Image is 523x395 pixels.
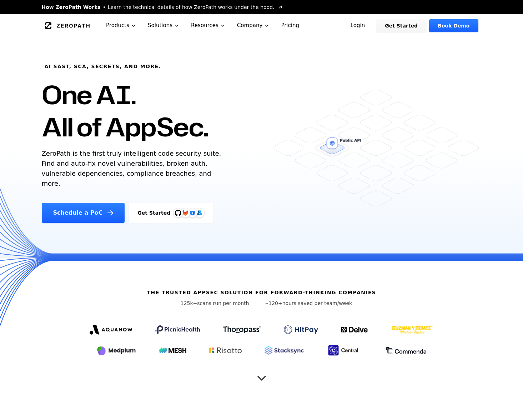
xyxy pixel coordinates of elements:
[42,4,283,11] a: How ZeroPath WorksLearn the technical details of how ZeroPath works under the hood.
[129,203,213,223] a: Get StartedGitHubGitLabAzure
[171,300,259,307] p: scans run per month
[33,14,490,37] nav: Global
[327,344,362,357] img: Central
[429,19,478,32] a: Book Demo
[142,14,185,37] button: Solutions
[255,369,269,383] button: Scroll to next section
[265,300,352,307] p: hours saved per team/week
[181,300,197,306] span: 125k+
[178,206,192,220] img: GitLab
[96,345,136,356] img: Medplum
[391,321,433,338] img: GYG
[175,210,181,216] img: GitHub
[147,289,376,296] h6: The Trusted AppSec solution for forward-thinking companies
[265,346,304,355] img: Stacksync
[42,203,125,223] a: Schedule a PoC
[185,14,231,37] button: Resources
[265,300,282,306] span: ~120+
[231,14,276,37] button: Company
[108,4,275,11] span: Learn the technical details of how ZeroPath works under the hood.
[42,79,208,143] h1: One AI. All of AppSec.
[188,209,196,217] svg: Bitbucket
[223,326,261,333] img: Thoropass
[100,14,142,37] button: Products
[42,149,225,189] p: ZeroPath is the first truly intelligent code security suite. Find and auto-fix novel vulnerabilit...
[376,19,426,32] a: Get Started
[342,19,374,32] a: Login
[45,63,161,70] h6: AI SAST, SCA, Secrets, and more.
[159,347,186,353] img: Mesh
[275,14,305,37] a: Pricing
[197,210,202,216] img: Azure
[42,4,101,11] span: How ZeroPath Works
